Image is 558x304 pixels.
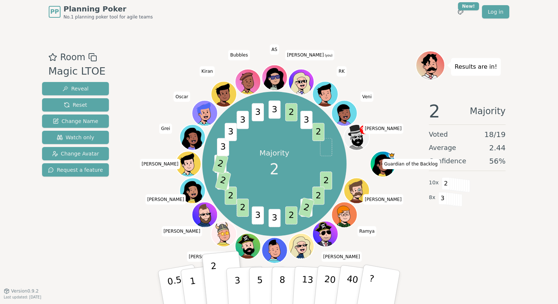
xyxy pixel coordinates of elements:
span: Click to change your name [360,91,373,102]
span: Planning Poker [63,4,153,14]
span: Click to change your name [270,44,279,55]
span: Request a feature [48,166,103,174]
span: Click to change your name [162,226,202,236]
button: Change Avatar [42,147,109,160]
span: 3 [252,103,264,121]
span: Last updated: [DATE] [4,295,41,299]
p: Results are in! [455,62,497,72]
span: Guardian of the Backlog is the host [389,152,395,158]
span: 56 % [489,156,506,166]
span: Room [60,51,85,64]
span: 3 [224,123,237,141]
span: Click to change your name [145,194,186,204]
span: 2 [212,154,228,174]
span: Version 0.9.2 [11,288,39,294]
span: 2 [224,187,237,205]
span: 2 [312,123,324,141]
span: Click to change your name [228,50,250,60]
span: 3 [268,100,280,119]
div: New! [458,2,479,10]
span: Reveal [62,85,89,92]
button: Reset [42,98,109,112]
span: Click to change your name [363,194,403,204]
p: 2 [210,261,220,301]
span: Click to change your name [200,66,215,76]
button: Add as favourite [48,51,57,64]
span: 3 [252,206,264,225]
span: 2 [270,158,279,180]
span: (you) [324,54,333,57]
span: No.1 planning poker tool for agile teams [63,14,153,20]
span: Change Avatar [52,150,99,157]
span: 2.44 [489,143,506,153]
span: Click to change your name [382,159,440,169]
button: Watch only [42,131,109,144]
span: 10 x [429,179,439,187]
span: Click to change your name [363,123,403,134]
span: 2 [298,197,314,218]
span: 2 [237,199,249,217]
span: 3 [438,192,447,205]
span: Click to change your name [140,159,180,169]
span: Click to change your name [321,251,362,262]
span: 18 / 19 [484,129,506,140]
button: Click to change your avatar [289,70,313,94]
a: Log in [482,5,509,18]
span: 2 [312,187,324,205]
span: Click to change your name [337,66,347,76]
span: 2 [215,170,231,191]
button: New! [454,5,467,18]
span: Click to change your name [357,226,376,236]
span: 2 [285,206,297,225]
span: 8 x [429,194,435,202]
span: Click to change your name [159,123,172,134]
span: 3 [217,138,229,156]
span: Click to change your name [187,251,227,262]
span: 3 [300,111,312,129]
button: Request a feature [42,163,109,177]
span: 2 [442,177,450,190]
span: Change Name [53,117,98,125]
span: Reset [64,101,87,109]
span: 3 [237,111,249,129]
div: Magic LTOE [48,64,106,79]
span: PP [50,7,59,16]
p: Majority [259,148,289,158]
span: Confidence [429,156,466,166]
span: Click to change your name [285,50,334,60]
button: Version0.9.2 [4,288,39,294]
span: 2 [285,103,297,121]
button: Reveal [42,82,109,95]
span: Voted [429,129,448,140]
span: Average [429,143,456,153]
span: 2 [429,102,440,120]
span: Click to change your name [173,91,190,102]
a: PPPlanning PokerNo.1 planning poker tool for agile teams [49,4,153,20]
span: 2 [320,171,332,189]
span: Watch only [57,134,94,141]
button: Change Name [42,115,109,128]
span: Majority [470,102,506,120]
span: 3 [268,209,280,227]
